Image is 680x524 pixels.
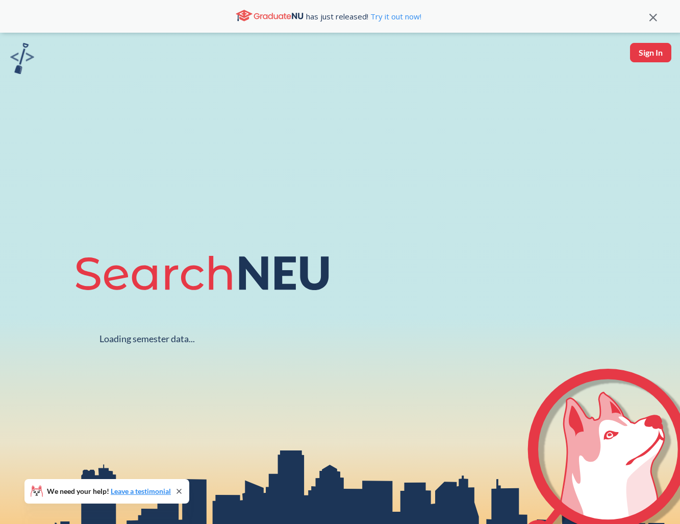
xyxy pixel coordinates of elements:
[368,11,421,21] a: Try it out now!
[306,11,421,22] span: has just released!
[111,487,171,495] a: Leave a testimonial
[47,488,171,495] span: We need your help!
[10,43,34,74] img: sandbox logo
[99,333,195,345] div: Loading semester data...
[10,43,34,77] a: sandbox logo
[630,43,671,62] button: Sign In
